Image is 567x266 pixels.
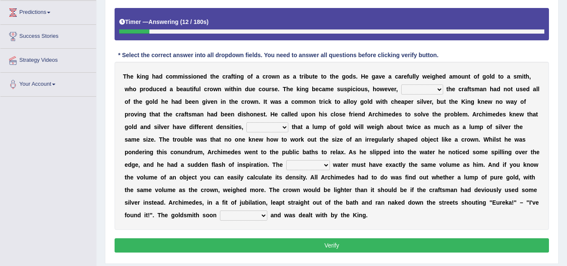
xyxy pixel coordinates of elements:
b: s [417,98,420,105]
b: e [192,98,195,105]
b: t [524,73,526,80]
b: d [178,98,182,105]
b: d [163,86,167,92]
b: d [159,73,163,80]
b: s [188,73,191,80]
b: o [376,86,380,92]
b: c [319,86,322,92]
b: t [229,98,231,105]
b: o [507,86,511,92]
b: n [141,73,145,80]
b: e [274,86,278,92]
b: a [449,73,452,80]
b: s [185,73,188,80]
b: h [127,73,131,80]
b: h [490,86,494,92]
b: c [458,86,462,92]
b: f [477,73,479,80]
b: g [360,98,364,105]
b: c [353,86,356,92]
b: k [328,98,332,105]
b: i [183,73,185,80]
b: w [422,73,427,80]
b: g [432,73,436,80]
b: g [483,73,486,80]
b: n [504,86,507,92]
b: s [520,86,523,92]
b: o [486,73,490,80]
b: s [353,73,356,80]
b: r [143,86,145,92]
b: a [533,86,536,92]
b: o [474,73,478,80]
b: n [312,98,316,105]
b: w [213,86,218,92]
b: y [416,73,419,80]
b: o [247,73,251,80]
b: a [275,98,278,105]
b: a [398,73,402,80]
b: o [169,73,173,80]
b: o [337,98,340,105]
b: c [166,73,169,80]
b: b [306,73,309,80]
b: o [146,86,149,92]
b: h [231,98,235,105]
b: i [235,73,237,80]
b: H [361,73,365,80]
b: . [259,98,260,105]
b: c [259,86,262,92]
b: c [395,73,398,80]
b: h [332,73,336,80]
b: o [295,98,298,105]
b: r [401,73,403,80]
b: s [344,86,347,92]
b: c [391,98,394,105]
b: m [474,86,479,92]
h5: Timer — [119,19,209,25]
b: u [440,98,444,105]
b: t [190,86,192,92]
b: t [210,73,212,80]
b: e [384,86,388,92]
b: i [221,98,222,105]
b: v [379,73,382,80]
b: a [170,86,173,92]
b: e [452,86,455,92]
b: t [321,73,323,80]
b: n [276,73,280,80]
b: t [468,73,470,80]
b: u [196,86,199,92]
b: f [407,73,409,80]
b: k [137,73,140,80]
b: b [176,86,180,92]
b: ( [180,18,182,25]
b: a [494,86,497,92]
b: u [461,73,465,80]
b: h [435,73,439,80]
b: t [319,98,321,105]
b: i [206,98,207,105]
b: g [145,73,149,80]
b: s [471,86,475,92]
b: t [446,86,448,92]
b: t [382,98,384,105]
b: t [444,98,446,105]
b: e [314,73,318,80]
b: h [384,98,388,105]
b: e [130,73,133,80]
b: Answering [149,18,179,25]
b: h [525,73,529,80]
b: o [193,73,197,80]
b: h [161,98,165,105]
b: o [125,98,128,105]
b: d [349,73,353,80]
b: T [283,86,287,92]
b: d [154,98,158,105]
b: h [286,86,290,92]
b: h [152,73,156,80]
b: h [394,98,398,105]
b: e [139,98,142,105]
b: . [278,86,280,92]
b: t [330,73,332,80]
